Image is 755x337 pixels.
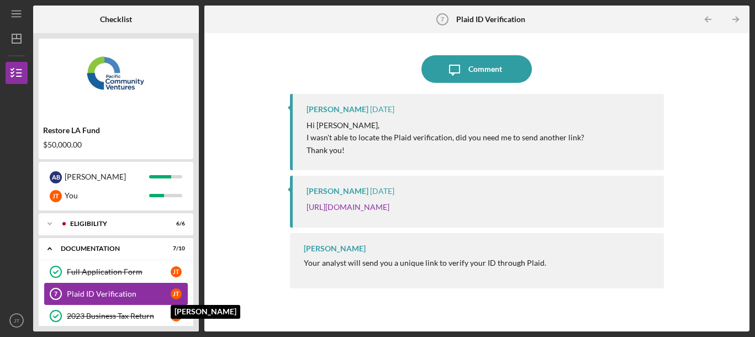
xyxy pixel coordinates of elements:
[44,261,188,283] a: Full Application FormJT
[14,318,20,324] text: JT
[307,119,584,131] p: Hi [PERSON_NAME],
[307,144,584,156] p: Thank you!
[61,245,157,252] div: Documentation
[43,140,189,149] div: $50,000.00
[39,44,193,110] img: Product logo
[67,289,171,298] div: Plaid ID Verification
[165,220,185,227] div: 6 / 6
[307,105,368,114] div: [PERSON_NAME]
[70,220,157,227] div: Eligibility
[54,291,57,297] tspan: 7
[304,244,366,253] div: [PERSON_NAME]
[307,131,584,144] p: I wasn't able to locate the Plaid verification, did you need me to send another link?
[441,16,444,23] tspan: 7
[304,259,546,267] div: Your analyst will send you a unique link to verify your ID through Plaid.
[67,312,171,320] div: 2023 Business Tax Return
[421,55,532,83] button: Comment
[43,126,189,135] div: Restore LA Fund
[171,266,182,277] div: J T
[456,15,525,24] b: Plaid ID Verification
[370,187,394,196] time: 2025-09-11 20:01
[307,187,368,196] div: [PERSON_NAME]
[50,190,62,202] div: J T
[6,309,28,331] button: JT
[171,288,182,299] div: J T
[50,171,62,183] div: A B
[468,55,502,83] div: Comment
[100,15,132,24] b: Checklist
[370,105,394,114] time: 2025-10-06 22:07
[65,186,149,205] div: You
[307,202,389,212] a: [URL][DOMAIN_NAME]
[67,267,171,276] div: Full Application Form
[44,283,188,305] a: 7Plaid ID VerificationJT[PERSON_NAME]
[44,305,188,327] a: 2023 Business Tax ReturnJT
[171,310,182,322] div: J T
[65,167,149,186] div: [PERSON_NAME]
[165,245,185,252] div: 7 / 10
